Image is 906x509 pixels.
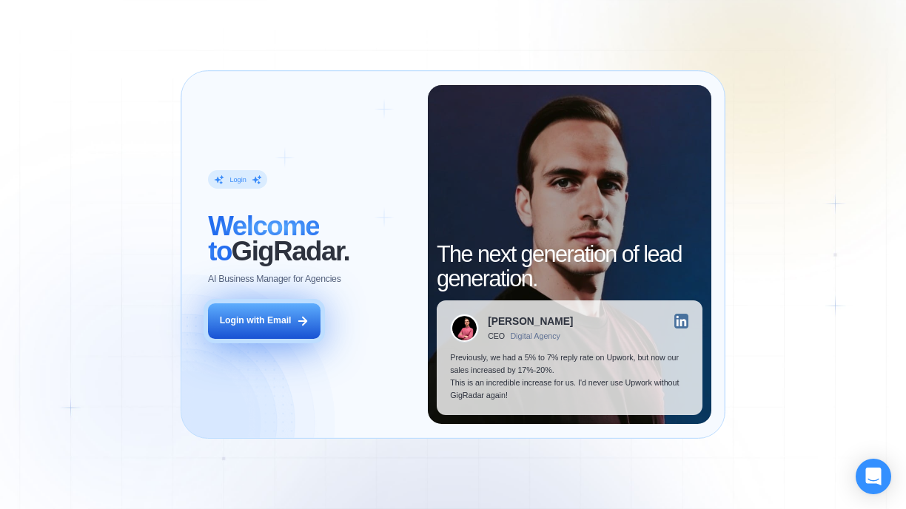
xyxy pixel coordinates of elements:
[220,314,292,327] div: Login with Email
[510,331,560,340] div: Digital Agency
[437,242,702,291] h2: The next generation of lead generation.
[208,273,341,286] p: AI Business Manager for Agencies
[488,317,573,327] div: [PERSON_NAME]
[488,331,505,340] div: CEO
[208,211,319,266] span: Welcome to
[450,351,688,401] p: Previously, we had a 5% to 7% reply rate on Upwork, but now our sales increased by 17%-20%. This ...
[208,303,320,338] button: Login with Email
[229,175,246,184] div: Login
[856,459,891,494] div: Open Intercom Messenger
[208,214,414,263] h2: ‍ GigRadar.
